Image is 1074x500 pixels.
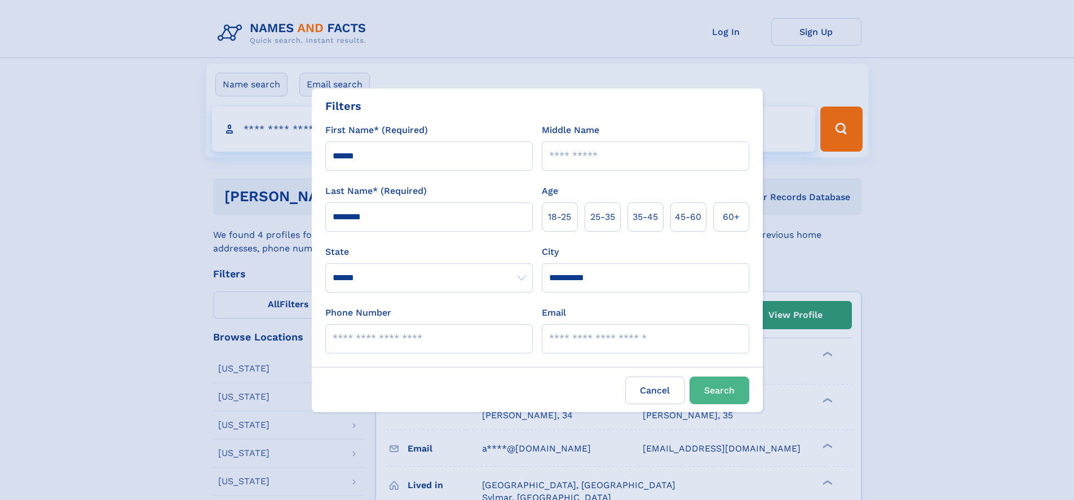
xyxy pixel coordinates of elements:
span: 25‑35 [590,210,615,224]
div: Filters [325,98,361,114]
label: First Name* (Required) [325,123,428,137]
label: Age [542,184,558,198]
label: Email [542,306,566,320]
label: City [542,245,559,259]
label: State [325,245,533,259]
span: 35‑45 [633,210,658,224]
span: 18‑25 [548,210,571,224]
label: Cancel [625,377,685,404]
label: Last Name* (Required) [325,184,427,198]
label: Phone Number [325,306,391,320]
span: 45‑60 [675,210,701,224]
span: 60+ [723,210,740,224]
label: Middle Name [542,123,599,137]
button: Search [690,377,749,404]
